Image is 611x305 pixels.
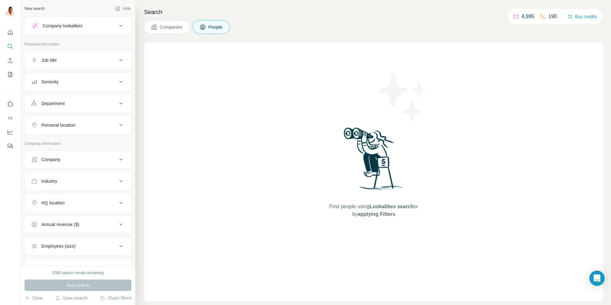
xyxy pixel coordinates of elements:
[25,174,131,189] button: Industry
[5,126,15,138] button: Dashboard
[25,6,45,11] div: New search
[589,271,605,286] div: Open Intercom Messenger
[548,13,557,20] p: 190
[41,265,67,271] div: Technologies
[567,12,597,21] button: Buy credits
[25,260,131,275] button: Technologies
[5,112,15,124] button: Use Surfe API
[5,69,15,80] button: My lists
[43,23,82,29] div: Company lookalikes
[323,203,425,218] span: Find people using or by
[369,204,414,209] span: Lookalikes search
[41,100,65,107] div: Department
[25,53,131,68] button: Job title
[41,122,75,128] div: Personal location
[5,41,15,52] button: Search
[55,295,88,301] button: Save search
[25,238,131,254] button: Employees (size)
[160,24,183,30] span: Companies
[358,211,395,217] span: applying Filters
[41,178,57,184] div: Industry
[25,295,43,301] button: Clear
[25,195,131,210] button: HQ location
[25,41,131,47] p: Personal information
[25,141,131,146] p: Company information
[41,243,75,249] div: Employees (size)
[25,18,131,33] button: Company lookalikes
[41,221,79,228] div: Annual revenue ($)
[25,152,131,167] button: Company
[374,68,431,125] img: Surfe Illustration - Stars
[25,117,131,133] button: Personal location
[53,270,104,276] div: 2000 search results remaining
[100,295,131,301] button: Share filters
[41,79,59,85] div: Seniority
[5,27,15,38] button: Quick start
[208,24,223,30] span: People
[41,57,57,63] div: Job title
[41,156,60,163] div: Company
[5,6,15,17] img: Avatar
[25,217,131,232] button: Annual revenue ($)
[25,74,131,89] button: Seniority
[5,140,15,152] button: Feedback
[25,96,131,111] button: Department
[111,4,135,13] button: Hide
[522,13,534,20] p: 4,995
[5,98,15,110] button: Use Surfe on LinkedIn
[5,55,15,66] button: Enrich CSV
[41,200,65,206] div: HQ location
[341,126,407,197] img: Surfe Illustration - Woman searching with binoculars
[144,8,603,17] h4: Search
